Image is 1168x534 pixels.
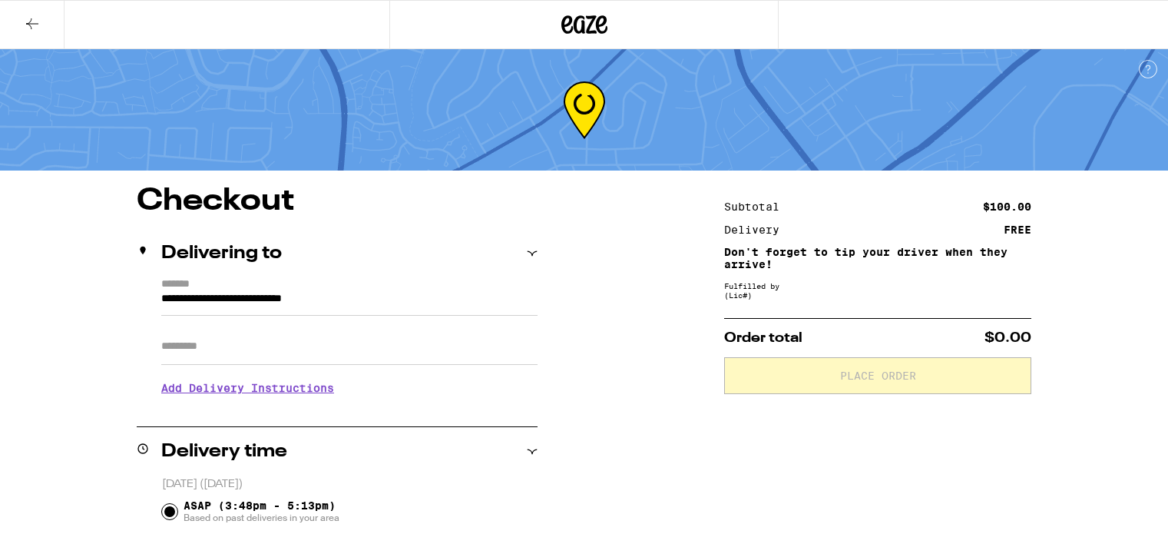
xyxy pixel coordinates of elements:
[1004,224,1031,235] div: FREE
[162,477,538,492] p: [DATE] ([DATE])
[984,331,1031,345] span: $0.00
[840,370,916,381] span: Place Order
[184,512,339,524] span: Based on past deliveries in your area
[724,224,790,235] div: Delivery
[161,443,287,461] h2: Delivery time
[137,186,538,217] h1: Checkout
[161,406,538,418] p: We'll contact you at [PHONE_NUMBER] when we arrive
[724,246,1031,270] p: Don't forget to tip your driver when they arrive!
[184,499,339,524] span: ASAP (3:48pm - 5:13pm)
[161,244,282,263] h2: Delivering to
[983,201,1031,212] div: $100.00
[724,331,802,345] span: Order total
[724,357,1031,394] button: Place Order
[724,201,790,212] div: Subtotal
[161,370,538,406] h3: Add Delivery Instructions
[724,281,1031,300] div: Fulfilled by (Lic# )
